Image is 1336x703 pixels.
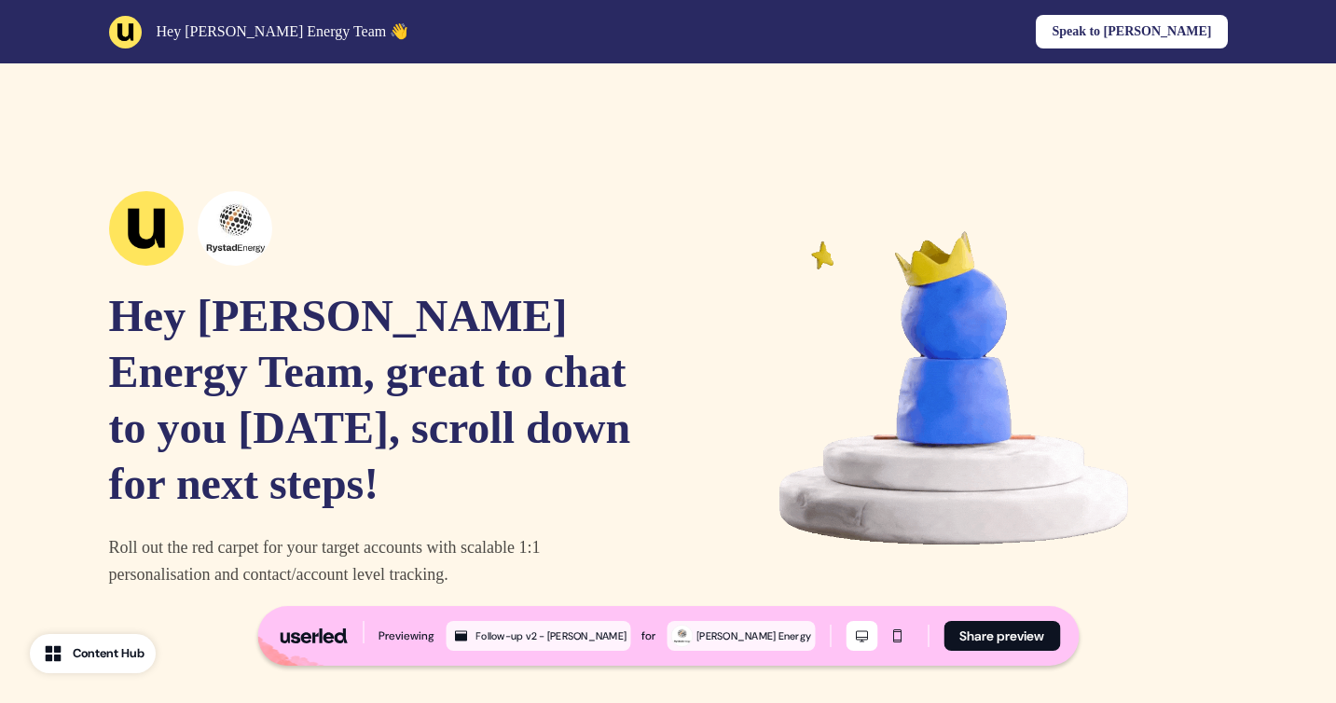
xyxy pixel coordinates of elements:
button: Content Hub [30,634,156,673]
div: for [641,627,655,645]
span: Roll out the red carpet for your target accounts with scalable 1:1 personalisation and contact/ac... [109,538,541,584]
div: Content Hub [73,644,145,663]
p: Hey [PERSON_NAME] Energy Team 👋 [157,21,409,43]
div: Follow-up v2 - [PERSON_NAME] [475,627,627,644]
a: Speak to [PERSON_NAME] [1036,15,1227,48]
button: Mobile mode [881,621,913,651]
button: Share preview [943,621,1060,651]
div: [PERSON_NAME] Energy [696,627,811,644]
div: Previewing [379,627,434,645]
span: Hey [PERSON_NAME] Energy Team, great to chat to you [DATE], scroll down for next steps! [109,291,631,508]
button: Desktop mode [846,621,877,651]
